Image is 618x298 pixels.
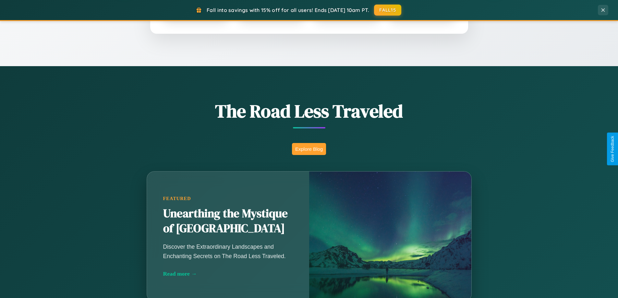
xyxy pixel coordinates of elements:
div: Give Feedback [610,136,615,162]
span: Fall into savings with 15% off for all users! Ends [DATE] 10am PT. [207,7,369,13]
div: Read more → [163,270,293,277]
div: Featured [163,196,293,201]
button: FALL15 [374,5,401,16]
h1: The Road Less Traveled [115,99,504,124]
button: Explore Blog [292,143,326,155]
p: Discover the Extraordinary Landscapes and Enchanting Secrets on The Road Less Traveled. [163,242,293,260]
h2: Unearthing the Mystique of [GEOGRAPHIC_DATA] [163,206,293,236]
